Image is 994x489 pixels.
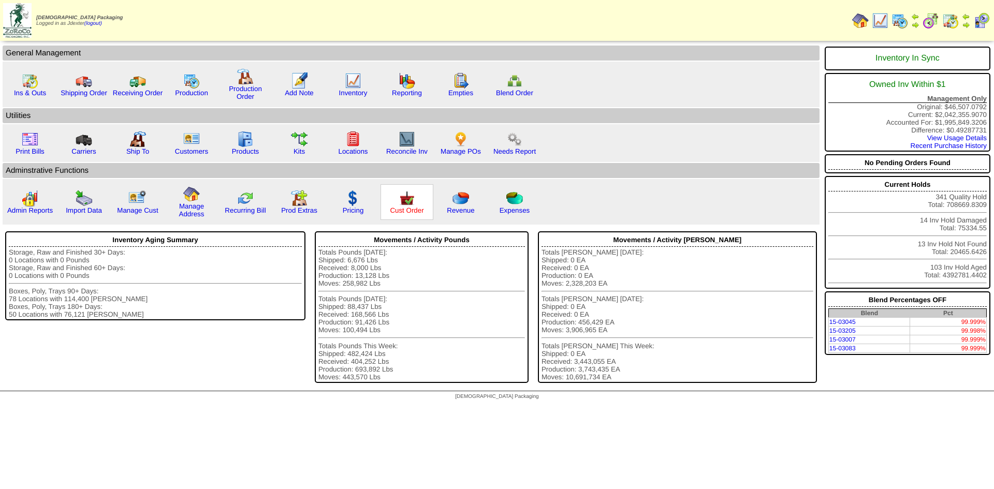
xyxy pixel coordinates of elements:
div: Inventory Aging Summary [9,233,302,247]
a: Inventory [339,89,368,97]
a: Empties [448,89,473,97]
a: Products [232,147,259,155]
img: calendarcustomer.gif [973,12,990,29]
td: General Management [3,46,820,61]
span: [DEMOGRAPHIC_DATA] Packaging [455,394,538,399]
span: Logged in as Jdexter [36,15,123,26]
a: Manage Cust [117,206,158,214]
img: reconcile.gif [237,190,254,206]
a: Reconcile Inv [386,147,428,155]
img: arrowright.gif [962,21,970,29]
td: 99.998% [910,327,987,335]
img: cabinet.gif [237,131,254,147]
img: truck.gif [76,72,92,89]
a: Shipping Order [61,89,107,97]
img: customers.gif [183,131,200,147]
img: home.gif [852,12,869,29]
div: Movements / Activity Pounds [318,233,525,247]
div: Current Holds [828,178,987,191]
a: Admin Reports [7,206,53,214]
td: Utilities [3,108,820,123]
a: Recurring Bill [225,206,266,214]
img: line_graph.gif [345,72,361,89]
img: home.gif [183,186,200,202]
img: prodextras.gif [291,190,308,206]
a: Receiving Order [113,89,163,97]
a: Production Order [229,85,262,100]
a: Customers [175,147,208,155]
a: Import Data [66,206,102,214]
a: 15-03205 [829,327,856,334]
a: Manage Address [179,202,204,218]
a: Reporting [392,89,422,97]
img: arrowright.gif [911,21,919,29]
div: Totals Pounds [DATE]: Shipped: 6,676 Lbs Received: 8,000 Lbs Production: 13,128 Lbs Moves: 258,98... [318,248,525,381]
a: 15-03045 [829,318,856,325]
a: View Usage Details [927,134,987,142]
div: Movements / Activity [PERSON_NAME] [542,233,813,247]
div: Original: $46,507.0792 Current: $2,042,355.9070 Accounted For: $1,995,849.3206 Difference: $0.492... [825,73,990,152]
a: Expenses [500,206,530,214]
img: pie_chart2.png [506,190,523,206]
img: workflow.gif [291,131,308,147]
img: po.png [452,131,469,147]
img: arrowleft.gif [962,12,970,21]
img: locations.gif [345,131,361,147]
a: Add Note [285,89,314,97]
a: Kits [294,147,305,155]
a: Pricing [343,206,364,214]
a: 15-03007 [829,336,856,343]
img: zoroco-logo-small.webp [3,3,32,38]
img: pie_chart.png [452,190,469,206]
img: invoice2.gif [22,131,38,147]
div: Blend Percentages OFF [828,293,987,307]
td: Adminstrative Functions [3,163,820,178]
img: line_graph2.gif [399,131,415,147]
a: Carriers [71,147,96,155]
a: Locations [338,147,368,155]
td: 99.999% [910,344,987,353]
img: calendarinout.gif [22,72,38,89]
img: arrowleft.gif [911,12,919,21]
a: (logout) [84,21,102,26]
a: Ship To [126,147,149,155]
img: truck2.gif [129,72,146,89]
div: Storage, Raw and Finished 30+ Days: 0 Locations with 0 Pounds Storage, Raw and Finished 60+ Days:... [9,248,302,318]
img: network.png [506,72,523,89]
th: Pct [910,309,987,318]
div: No Pending Orders Found [828,156,987,170]
td: 99.999% [910,335,987,344]
span: [DEMOGRAPHIC_DATA] Packaging [36,15,123,21]
div: Owned Inv Within $1 [828,75,987,95]
img: calendarprod.gif [183,72,200,89]
div: Management Only [828,95,987,103]
div: Inventory In Sync [828,49,987,68]
div: 341 Quality Hold Total: 708669.8309 14 Inv Hold Damaged Total: 75334.55 13 Inv Hold Not Found Tot... [825,176,990,289]
img: workflow.png [506,131,523,147]
a: Production [175,89,208,97]
a: Print Bills [16,147,45,155]
div: Totals [PERSON_NAME] [DATE]: Shipped: 0 EA Received: 0 EA Production: 0 EA Moves: 2,328,203 EA To... [542,248,813,381]
img: factory2.gif [129,131,146,147]
img: workorder.gif [452,72,469,89]
a: Ins & Outs [14,89,46,97]
a: Prod Extras [281,206,317,214]
img: cust_order.png [399,190,415,206]
td: 99.999% [910,318,987,327]
img: truck3.gif [76,131,92,147]
a: Cust Order [390,206,423,214]
img: graph2.png [22,190,38,206]
img: calendarinout.gif [942,12,959,29]
img: orders.gif [291,72,308,89]
a: Revenue [447,206,474,214]
a: Manage POs [441,147,481,155]
img: managecust.png [128,190,148,206]
img: calendarprod.gif [891,12,908,29]
a: Needs Report [493,147,536,155]
a: 15-03083 [829,345,856,352]
img: dollar.gif [345,190,361,206]
img: import.gif [76,190,92,206]
a: Recent Purchase History [911,142,987,150]
img: calendarblend.gif [923,12,939,29]
img: graph.gif [399,72,415,89]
